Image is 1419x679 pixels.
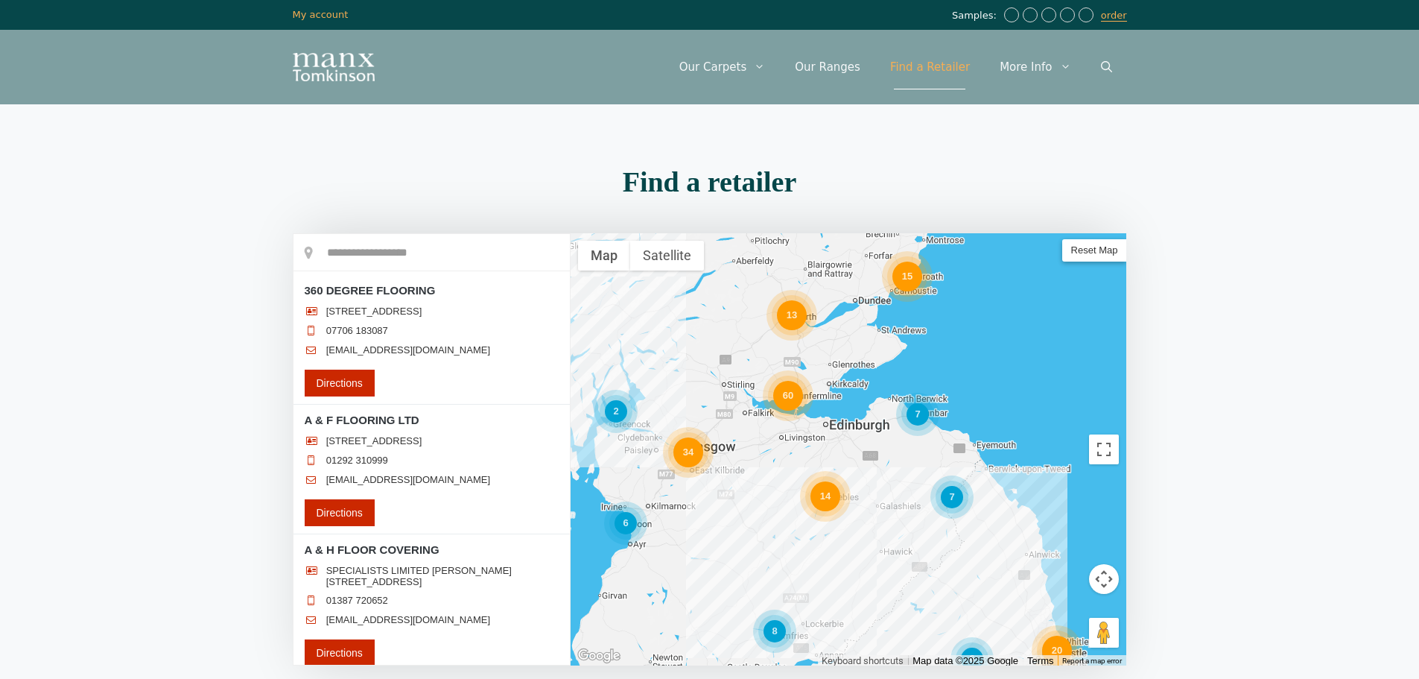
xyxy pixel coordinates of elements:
[293,53,375,81] img: Manx Tomkinson
[293,9,349,20] a: My account
[326,565,559,587] span: SPECIALISTS LIMITED [PERSON_NAME][STREET_ADDRESS]
[326,474,490,486] a: [EMAIL_ADDRESS][DOMAIN_NAME]
[293,168,1127,196] h2: Find a retailer
[1089,564,1119,594] button: Map camera controls
[326,325,388,337] a: 07706 183087
[1089,435,1119,464] button: Toggle fullscreen view
[326,595,388,607] a: 01387 720652
[1086,45,1127,89] a: Open Search Bar
[326,455,388,467] a: 01292 310999
[305,370,375,397] a: Directions
[1101,10,1127,22] a: order
[326,614,490,626] a: [EMAIL_ADDRESS][DOMAIN_NAME]
[1062,239,1127,262] span: Reset Map
[305,282,559,298] h3: 360 DEGREE FLOORING
[305,499,375,526] a: Directions
[326,344,490,356] a: [EMAIL_ADDRESS][DOMAIN_NAME]
[780,45,875,89] a: Our Ranges
[574,646,623,666] a: Open this area in Google Maps (opens a new window)
[578,241,630,271] button: Show street map
[1062,655,1122,667] a: Report a map error
[326,306,422,318] span: [STREET_ADDRESS]
[1089,618,1119,648] button: Drag Pegman onto the map to open Street View
[574,646,623,666] img: Google
[326,435,422,447] span: [STREET_ADDRESS]
[664,45,781,89] a: Our Carpets
[630,241,704,271] button: Show satellite imagery
[952,10,1000,22] span: Samples:
[305,542,559,558] h3: A & H FLOOR COVERING
[664,45,1127,89] nav: Primary
[305,412,559,428] h3: A & F FLOORING LTD
[875,45,985,89] a: Find a Retailer
[1027,655,1053,667] a: Terms
[822,655,904,667] button: Keyboard shortcuts
[912,655,1018,666] span: Map data ©2025 Google
[305,639,375,666] a: Directions
[985,45,1085,89] a: More Info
